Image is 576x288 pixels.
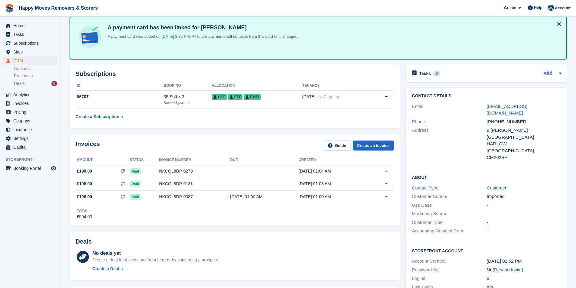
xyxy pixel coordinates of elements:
[76,94,164,100] div: 86707
[487,154,561,161] div: CM202SF
[3,164,57,173] a: menu
[164,81,212,91] th: Booking
[51,81,57,86] div: 6
[50,165,57,172] a: Preview store
[494,267,522,272] a: Resend Invite
[555,5,571,11] span: Account
[412,185,487,192] div: Contact Type
[14,73,33,79] span: Prospects
[13,30,50,39] span: Tasks
[487,193,561,200] div: Imported
[412,193,487,200] div: Customer Source
[77,194,92,200] span: £198.00
[76,111,123,122] a: Create a Subscription
[13,125,50,134] span: Insurance
[14,80,57,87] a: Deals 6
[412,202,487,209] div: Use Case
[433,71,440,76] div: 0
[302,94,316,100] span: [DATE]
[412,248,561,254] h2: Storefront Account
[130,194,141,200] span: Paid
[212,81,302,91] th: Allocation
[3,99,57,108] a: menu
[504,5,516,11] span: Create
[3,48,57,56] a: menu
[412,267,487,273] div: Password Set
[3,125,57,134] a: menu
[13,48,50,56] span: Sites
[159,155,230,165] th: Invoice number
[230,194,298,200] div: [DATE] 01:00 AM
[419,71,431,76] h2: Tasks
[76,155,130,165] th: Amount
[159,194,230,200] div: NKCQL8DP-0087
[130,155,159,165] th: Status
[77,24,103,50] img: card-linked-ebf98d0992dc2aeb22e95c0e3c79077019eb2392cfd83c6a337811c24bc77127.svg
[228,94,242,100] span: F7T
[76,141,100,150] h2: Invoices
[487,258,561,265] div: [DATE] 02:52 PM
[487,127,561,141] div: 9 [PERSON_NAME][GEOGRAPHIC_DATA]
[130,181,141,187] span: Paid
[3,90,57,99] a: menu
[353,141,394,150] a: Create an Invoice
[493,267,523,272] span: ( )
[487,141,561,147] div: HARLOW
[14,73,57,79] a: Prospects
[230,155,298,165] th: Due
[244,94,261,100] span: F10B
[3,134,57,143] a: menu
[299,194,367,200] div: [DATE] 01:00 AM
[3,30,57,39] a: menu
[412,94,561,99] h2: Contact Details
[92,266,219,272] a: Create a Deal
[487,210,561,217] div: -
[3,143,57,151] a: menu
[3,117,57,125] a: menu
[412,103,487,117] div: Email
[323,94,339,99] span: Ongoing
[13,134,50,143] span: Settings
[92,257,219,263] div: Create a deal for this contact from here or by converting a prospect.
[544,70,552,77] a: Add
[412,228,487,235] div: Accounting Nominal Code
[302,81,370,91] th: Tenancy
[130,168,141,174] span: Paid
[164,94,212,100] div: 35 Sqft × 3
[105,34,298,40] p: A payment card was added on [DATE] 8:35 PM. All future payments will be taken from this card unti...
[487,185,506,190] a: Customer
[412,258,487,265] div: Account Created
[14,66,57,72] a: Contacts
[13,57,50,65] span: CRM
[412,127,487,161] div: Address
[13,117,50,125] span: Coupons
[164,100,212,105] div: Sawbridgeworth
[13,143,50,151] span: Capital
[14,81,25,86] span: Deals
[13,164,50,173] span: Booking Portal
[412,174,561,180] h2: About
[299,155,367,165] th: Created
[412,118,487,125] div: Phone
[412,275,487,282] div: Logins
[159,168,230,174] div: NKCQL8DP-0278
[159,181,230,187] div: NKCQL8DP-0181
[77,208,92,214] div: Total
[5,157,60,163] span: Storefront
[487,228,561,235] div: -
[299,168,367,174] div: [DATE] 01:04 AM
[105,24,298,31] h4: A payment card has been linked for [PERSON_NAME]
[13,99,50,108] span: Invoices
[5,4,14,13] img: stora-icon-8386f47178a22dfd0bd8f6a31ec36ba5ce8667c1dd55bd0f319d3a0aa187defe.svg
[548,5,554,11] img: Admin
[487,147,561,154] div: [GEOGRAPHIC_DATA]
[92,250,219,257] div: No deals yet
[3,108,57,116] a: menu
[77,181,92,187] span: £198.00
[77,214,92,220] div: £594.00
[412,219,487,226] div: Customer Type
[534,5,542,11] span: Help
[324,141,350,150] a: Guide
[487,202,561,209] div: -
[76,238,92,245] h2: Deals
